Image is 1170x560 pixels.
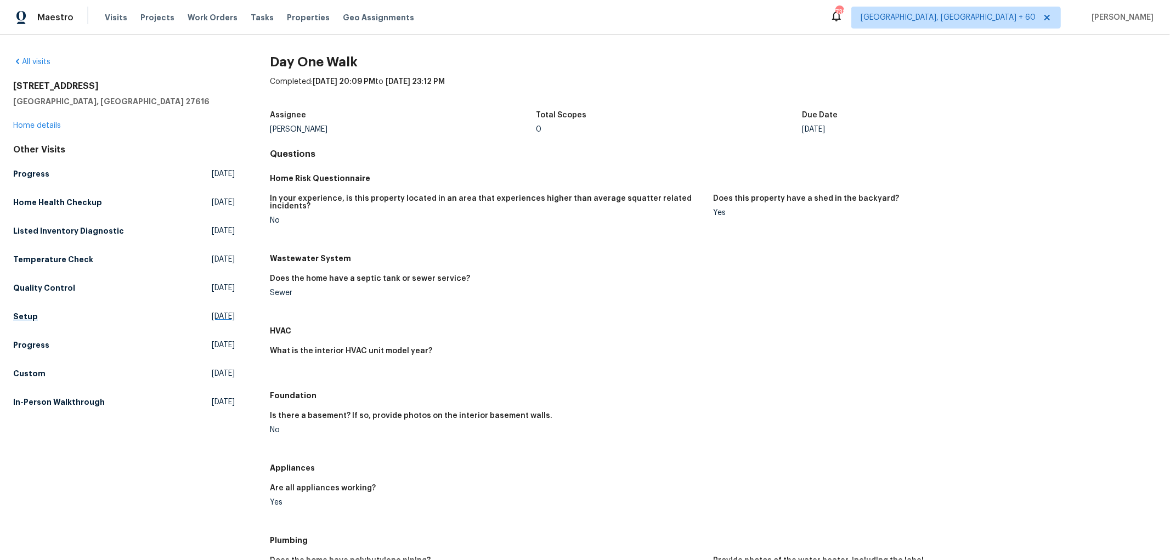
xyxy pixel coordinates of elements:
div: [DATE] [802,126,1068,133]
div: Yes [714,209,1148,217]
h5: Custom [13,368,46,379]
span: [DATE] [212,168,235,179]
a: All visits [13,58,50,66]
span: [DATE] 20:09 PM [313,78,375,86]
div: Completed: to [270,76,1157,105]
div: Other Visits [13,144,235,155]
h2: [STREET_ADDRESS] [13,81,235,92]
span: [DATE] [212,340,235,350]
span: [DATE] [212,368,235,379]
a: Home details [13,122,61,129]
span: [DATE] [212,397,235,408]
a: Home Health Checkup[DATE] [13,193,235,212]
a: Progress[DATE] [13,335,235,355]
a: Temperature Check[DATE] [13,250,235,269]
h5: Setup [13,311,38,322]
h5: What is the interior HVAC unit model year? [270,347,432,355]
span: Maestro [37,12,74,23]
span: Tasks [251,14,274,21]
a: Listed Inventory Diagnostic[DATE] [13,221,235,241]
h5: Listed Inventory Diagnostic [13,225,124,236]
h5: Does the home have a septic tank or sewer service? [270,275,470,282]
span: [DATE] [212,311,235,322]
div: [PERSON_NAME] [270,126,536,133]
a: Progress[DATE] [13,164,235,184]
h5: Is there a basement? If so, provide photos on the interior basement walls. [270,412,552,420]
h5: Home Health Checkup [13,197,102,208]
span: Geo Assignments [343,12,414,23]
div: 0 [536,126,802,133]
a: Quality Control[DATE] [13,278,235,298]
a: Custom[DATE] [13,364,235,383]
h5: Progress [13,340,49,350]
span: [DATE] [212,254,235,265]
h5: Foundation [270,390,1157,401]
span: [DATE] [212,197,235,208]
div: No [270,426,704,434]
h5: Progress [13,168,49,179]
h2: Day One Walk [270,56,1157,67]
span: Work Orders [188,12,238,23]
a: Setup[DATE] [13,307,235,326]
h5: Are all appliances working? [270,484,376,492]
a: In-Person Walkthrough[DATE] [13,392,235,412]
span: [GEOGRAPHIC_DATA], [GEOGRAPHIC_DATA] + 60 [861,12,1036,23]
h5: Plumbing [270,535,1157,546]
h5: In your experience, is this property located in an area that experiences higher than average squa... [270,195,704,210]
h5: Wastewater System [270,253,1157,264]
span: Visits [105,12,127,23]
h5: Home Risk Questionnaire [270,173,1157,184]
div: 738 [835,7,843,18]
h5: Quality Control [13,282,75,293]
h5: Appliances [270,462,1157,473]
h4: Questions [270,149,1157,160]
div: Yes [270,499,704,506]
h5: HVAC [270,325,1157,336]
h5: In-Person Walkthrough [13,397,105,408]
h5: Total Scopes [536,111,586,119]
h5: Temperature Check [13,254,93,265]
span: Properties [287,12,330,23]
div: No [270,217,704,224]
h5: [GEOGRAPHIC_DATA], [GEOGRAPHIC_DATA] 27616 [13,96,235,107]
div: Sewer [270,289,704,297]
span: [PERSON_NAME] [1087,12,1154,23]
span: [DATE] 23:12 PM [386,78,445,86]
span: Projects [140,12,174,23]
span: [DATE] [212,282,235,293]
h5: Due Date [802,111,838,119]
h5: Assignee [270,111,306,119]
h5: Does this property have a shed in the backyard? [714,195,900,202]
span: [DATE] [212,225,235,236]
